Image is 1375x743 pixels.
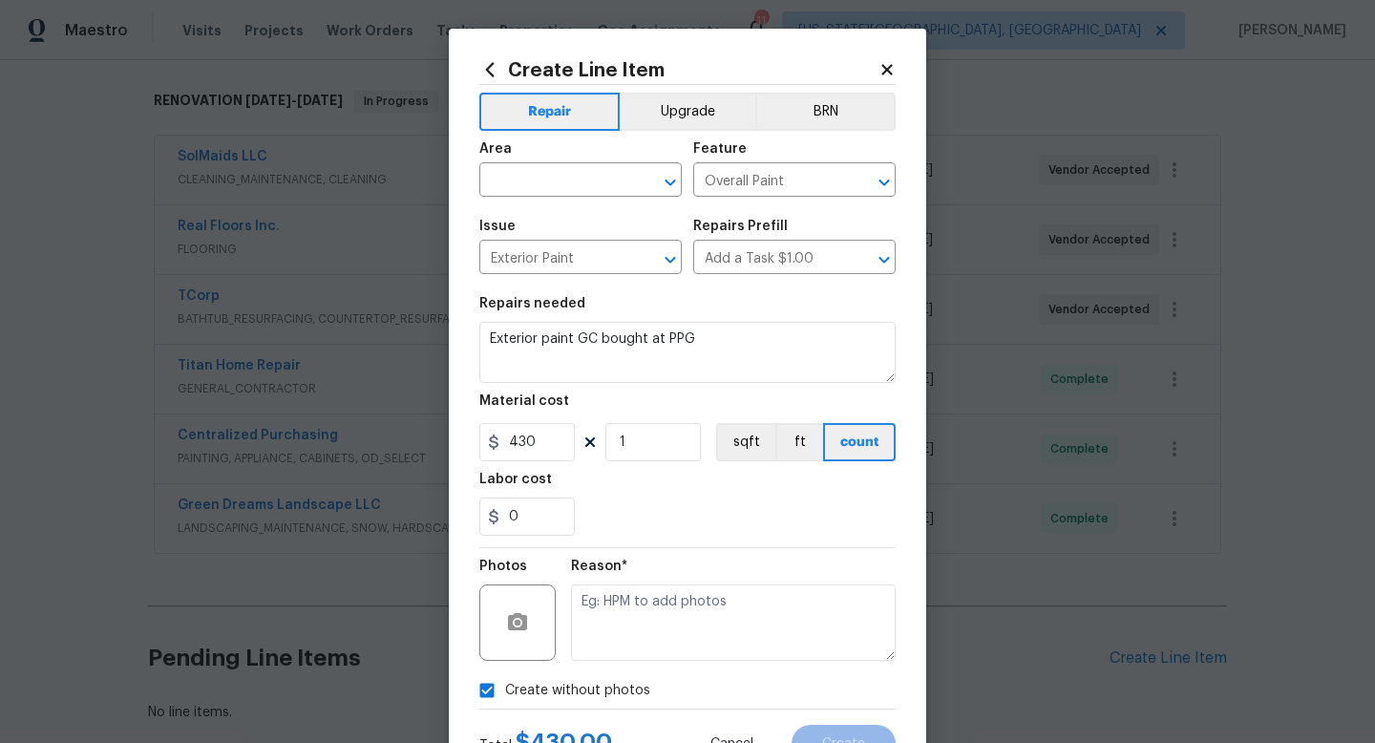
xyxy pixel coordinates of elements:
button: count [823,423,896,461]
h5: Repairs needed [479,297,585,310]
button: Upgrade [620,93,756,131]
textarea: Exterior paint GC bought at PPG [479,322,896,383]
span: Create without photos [505,681,650,701]
button: sqft [716,423,775,461]
h5: Area [479,142,512,156]
button: Open [871,169,898,196]
h5: Labor cost [479,473,552,486]
h5: Issue [479,220,516,233]
button: BRN [755,93,896,131]
button: Repair [479,93,620,131]
button: Open [657,246,684,273]
button: ft [775,423,823,461]
h5: Material cost [479,394,569,408]
h5: Repairs Prefill [693,220,788,233]
h5: Reason* [571,560,627,573]
h2: Create Line Item [479,59,878,80]
button: Open [657,169,684,196]
h5: Photos [479,560,527,573]
h5: Feature [693,142,747,156]
button: Open [871,246,898,273]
